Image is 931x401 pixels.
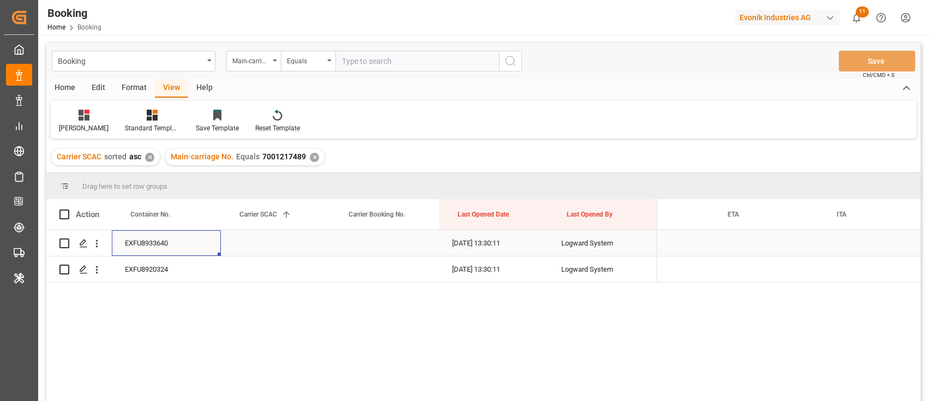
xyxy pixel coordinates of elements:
span: 11 [856,7,869,17]
div: ✕ [310,153,319,162]
span: Drag here to set row groups [82,182,167,190]
span: asc [129,152,141,161]
span: Carrier SCAC [57,152,101,161]
div: Booking [47,5,101,21]
span: ITA [837,211,846,218]
span: Carrier SCAC [239,211,277,218]
div: Save Template [196,123,239,133]
div: Logward System [548,230,657,256]
div: View [155,79,188,98]
div: Action [76,210,99,219]
span: Last Opened By [567,211,612,218]
div: Reset Template [255,123,300,133]
div: Equals [287,53,324,66]
div: Format [113,79,155,98]
button: Help Center [869,5,893,30]
div: Logward System [548,256,657,282]
button: show 11 new notifications [844,5,869,30]
a: Home [47,23,65,31]
span: sorted [104,152,127,161]
div: Evonik Industries AG [735,10,840,26]
div: EXFU8933640 [112,230,221,256]
div: Edit [83,79,113,98]
button: open menu [52,51,215,71]
span: Container No. [130,211,170,218]
input: Type to search [335,51,499,71]
span: ETA [728,211,739,218]
button: open menu [226,51,281,71]
span: Carrier Booking No. [349,211,405,218]
button: open menu [281,51,335,71]
div: Booking [58,53,203,67]
div: [PERSON_NAME] [59,123,109,133]
span: Last Opened Date [458,211,509,218]
div: [DATE] 13:30:11 [439,256,548,282]
span: Main-carriage No. [171,152,233,161]
div: EXFU8920324 [112,256,221,282]
button: Evonik Industries AG [735,7,844,28]
button: search button [499,51,522,71]
div: [DATE] 13:30:11 [439,230,548,256]
div: Home [46,79,83,98]
div: Press SPACE to select this row. [46,230,657,256]
span: 7001217489 [262,152,306,161]
div: Help [188,79,221,98]
div: Standard Templates [125,123,179,133]
div: ✕ [145,153,154,162]
div: Main-carriage No. [232,53,269,66]
span: Ctrl/CMD + S [863,71,894,79]
button: Save [839,51,915,71]
span: Equals [236,152,260,161]
div: Press SPACE to select this row. [46,256,657,283]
